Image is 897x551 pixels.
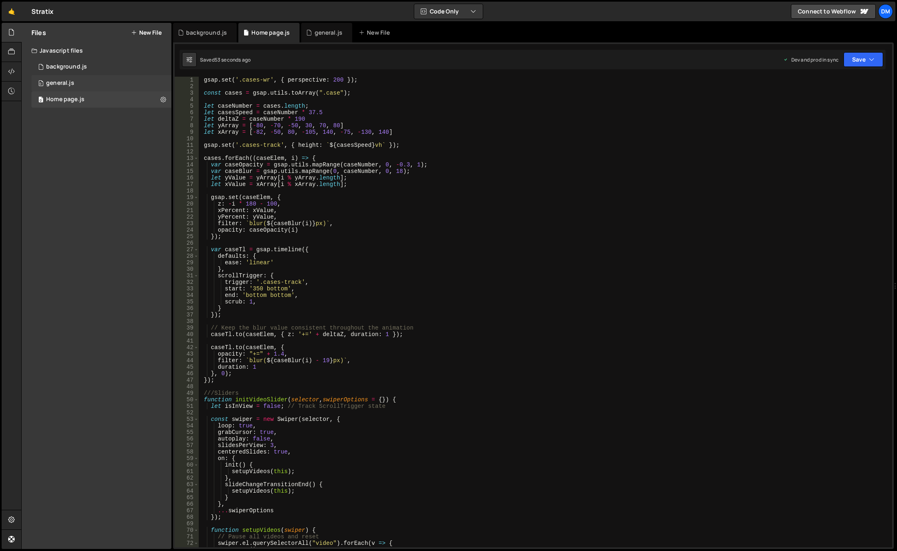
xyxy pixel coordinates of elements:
div: 8 [175,122,199,129]
a: Connect to Webflow [791,4,876,19]
div: 58 [175,449,199,455]
div: 65 [175,494,199,501]
div: 26 [175,240,199,246]
div: 39 [175,325,199,331]
div: 23 [175,220,199,227]
div: 54 [175,423,199,429]
div: general.js [315,29,343,37]
div: Home page.js [46,96,84,103]
span: 0 [38,81,43,87]
div: 33 [175,285,199,292]
div: 1 [175,77,199,83]
div: 41 [175,338,199,344]
div: 28 [175,253,199,259]
div: 35 [175,299,199,305]
div: 38 [175,318,199,325]
div: 63 [175,481,199,488]
h2: Files [31,28,46,37]
div: general.js [46,80,74,87]
div: background.js [46,63,87,71]
div: 13 [175,155,199,162]
div: 12 [175,148,199,155]
div: 62 [175,475,199,481]
div: 68 [175,514,199,520]
div: 25 [175,233,199,240]
div: 48 [175,383,199,390]
div: 6 [175,109,199,116]
div: 36 [175,305,199,312]
div: 2 [175,83,199,90]
button: New File [131,29,162,36]
button: Save [844,52,883,67]
div: 3 [175,90,199,96]
div: 10 [175,135,199,142]
div: 15 [175,168,199,175]
div: 56 [175,436,199,442]
div: 67 [175,507,199,514]
button: Code Only [414,4,483,19]
div: 11 [175,142,199,148]
div: 32 [175,279,199,285]
a: 🤙 [2,2,22,21]
div: 37 [175,312,199,318]
div: 64 [175,488,199,494]
div: 19 [175,194,199,201]
div: 59 [175,455,199,462]
div: 9 [175,129,199,135]
div: 16575/45802.js [31,75,171,91]
div: 55 [175,429,199,436]
div: Home page.js [251,29,290,37]
div: 70 [175,527,199,533]
div: 49 [175,390,199,396]
div: Stratix [31,7,53,16]
div: 47 [175,377,199,383]
div: 40 [175,331,199,338]
div: 27 [175,246,199,253]
div: 21 [175,207,199,214]
div: 22 [175,214,199,220]
div: 16575/45066.js [31,59,171,75]
div: 18 [175,188,199,194]
div: 45 [175,364,199,370]
div: Javascript files [22,42,171,59]
div: 4 [175,96,199,103]
div: 71 [175,533,199,540]
div: 17 [175,181,199,188]
div: 34 [175,292,199,299]
div: Saved [200,56,251,63]
div: 53 [175,416,199,423]
div: 7 [175,116,199,122]
div: 61 [175,468,199,475]
div: New File [359,29,393,37]
div: 69 [175,520,199,527]
div: 44 [175,357,199,364]
div: 43 [175,351,199,357]
div: 20 [175,201,199,207]
div: 66 [175,501,199,507]
div: 50 [175,396,199,403]
div: 72 [175,540,199,547]
span: 0 [38,97,43,104]
div: 30 [175,266,199,272]
div: 60 [175,462,199,468]
div: background.js [186,29,227,37]
div: 57 [175,442,199,449]
div: 51 [175,403,199,409]
div: 5 [175,103,199,109]
div: 53 seconds ago [215,56,251,63]
div: 46 [175,370,199,377]
div: Dev and prod in sync [783,56,839,63]
div: 42 [175,344,199,351]
div: 16575/45977.js [31,91,171,108]
div: 14 [175,162,199,168]
a: Dm [878,4,893,19]
div: 24 [175,227,199,233]
div: 52 [175,409,199,416]
div: 29 [175,259,199,266]
div: 16 [175,175,199,181]
div: 31 [175,272,199,279]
